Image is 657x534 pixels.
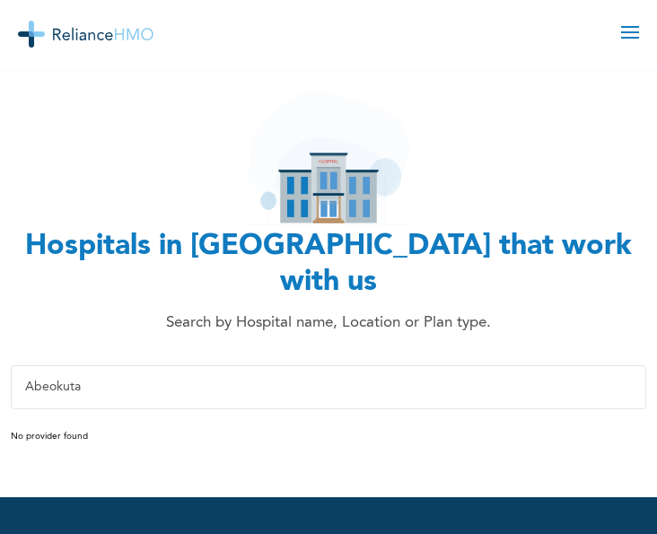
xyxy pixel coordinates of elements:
img: Reliance HMO's Logo [18,21,153,48]
p: Search by Hospital name, Location or Plan type. [11,311,646,335]
img: hospital_icon.svg [248,92,410,226]
p: No provider found [11,431,646,442]
input: Enter Hospital name, location or plan type... [11,365,646,409]
h1: Hospitals in [GEOGRAPHIC_DATA] that work with us [11,229,646,301]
